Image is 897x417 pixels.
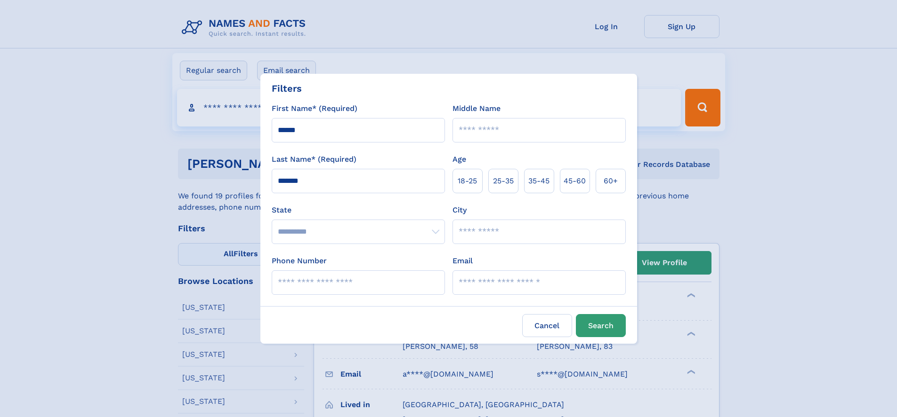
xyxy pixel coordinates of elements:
[453,255,473,267] label: Email
[453,103,501,114] label: Middle Name
[453,154,466,165] label: Age
[453,205,467,216] label: City
[564,175,586,187] span: 45‑60
[604,175,618,187] span: 60+
[458,175,477,187] span: 18‑25
[272,81,302,95] div: Filters
[272,255,327,267] label: Phone Number
[272,205,445,216] label: State
[272,103,357,114] label: First Name* (Required)
[272,154,356,165] label: Last Name* (Required)
[528,175,550,187] span: 35‑45
[522,314,572,337] label: Cancel
[576,314,626,337] button: Search
[493,175,514,187] span: 25‑35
